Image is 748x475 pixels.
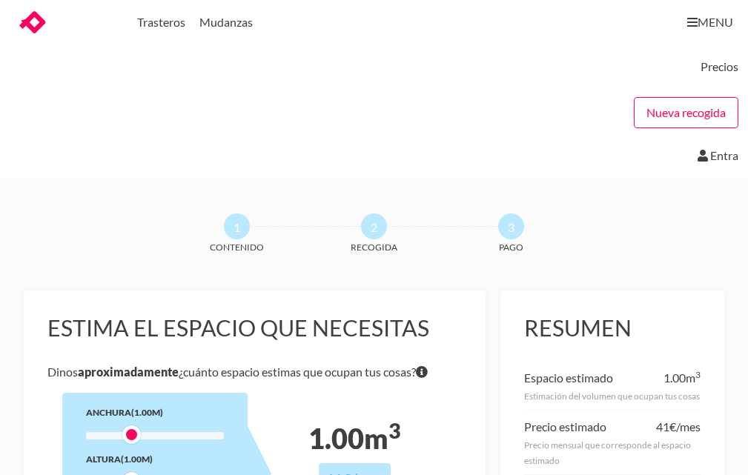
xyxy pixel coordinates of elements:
[634,97,738,128] a: Nueva recogida
[191,239,282,255] span: Contenido
[78,365,179,379] b: aproximadamente
[364,422,400,455] span: m
[676,419,701,434] span: /mes
[361,213,387,239] span: 2
[524,437,701,468] div: Precio mensual que corresponde al espacio estimado
[328,239,420,255] span: Recogida
[131,407,163,418] span: (1.00m)
[86,451,224,467] div: Altura
[656,419,676,434] span: 41€
[86,405,224,420] div: Anchura
[121,454,153,465] span: (1.00m)
[498,213,524,239] span: 3
[686,371,701,385] span: m
[224,213,250,239] span: 1
[47,314,462,342] h3: Estima el espacio que necesitas
[524,388,701,404] div: Estimación del volumen que ocupan tus cosas
[524,368,613,388] div: Espacio estimado
[388,418,400,443] sup: 3
[710,133,738,178] a: Entra
[695,369,701,380] sup: 3
[701,44,738,89] a: Precios
[416,362,428,382] span: Si tienes dudas sobre volumen exacto de tus cosas no te preocupes porque nuestro equipo te dirá e...
[466,239,557,255] span: Pago
[663,371,686,385] span: 1.00
[524,314,701,342] h3: Resumen
[47,362,462,382] p: Dinos ¿cuánto espacio estimas que ocupan tus cosas?
[524,416,606,437] div: Precio estimado
[308,422,364,455] span: 1.00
